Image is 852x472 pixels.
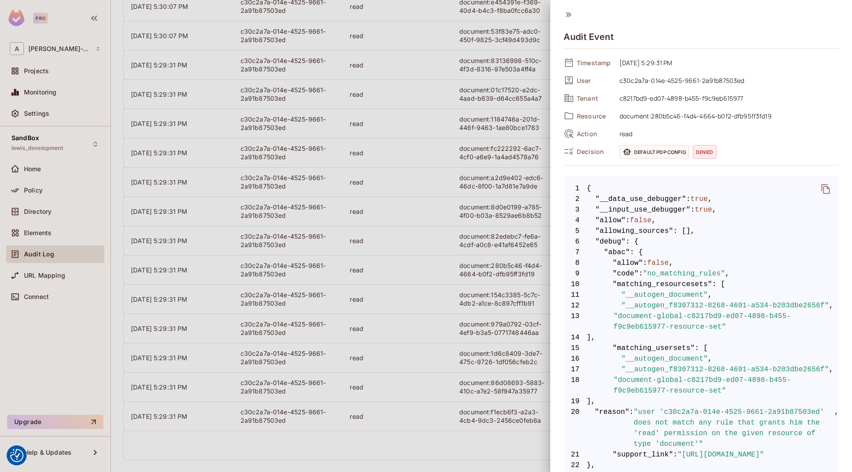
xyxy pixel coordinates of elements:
[577,76,612,85] span: User
[564,354,587,364] span: 16
[564,343,587,354] span: 15
[596,226,674,236] span: "allowing_sources"
[577,112,612,120] span: Resource
[596,205,691,215] span: "__input_use_debugger"
[712,205,717,215] span: ,
[613,449,674,460] span: "support_link"
[619,145,689,159] span: Default PDP config
[564,396,587,407] span: 19
[643,268,725,279] span: "no_matching_rules"
[615,57,839,68] span: [DATE] 5:29:31 PM
[686,194,690,205] span: :
[564,460,587,471] span: 22
[564,247,587,258] span: 7
[604,247,630,258] span: "abac"
[564,236,587,247] span: 6
[577,147,612,156] span: Decision
[669,258,673,268] span: ,
[564,290,587,300] span: 11
[615,93,839,103] span: c8217bd9-ed07-4898-b455-f9c9eb615977
[564,396,839,407] span: ],
[564,279,587,290] span: 10
[629,407,634,449] span: :
[564,311,587,332] span: 13
[614,375,839,396] span: "document-global-c8217bd9-ed07-4898-b455-f9c9eb615977-resource-set"
[829,364,833,375] span: ,
[678,449,764,460] span: "[URL][DOMAIN_NAME]"
[690,194,708,205] span: true
[613,343,695,354] span: "matching_usersets"
[708,194,712,205] span: ,
[564,31,614,42] h4: Audit Event
[708,354,712,364] span: ,
[577,94,612,102] span: Tenant
[712,279,725,290] span: : [
[708,290,712,300] span: ,
[564,183,587,194] span: 1
[564,449,587,460] span: 21
[621,354,708,364] span: "__autogen_document"
[626,236,639,247] span: : {
[613,268,639,279] span: "code"
[673,226,695,236] span: : [],
[10,449,24,462] button: Consent Preferences
[564,407,587,449] span: 20
[564,258,587,268] span: 8
[695,205,712,215] span: true
[834,407,839,449] span: ,
[630,215,652,226] span: false
[564,194,587,205] span: 2
[651,215,656,226] span: ,
[577,59,612,67] span: Timestamp
[643,258,647,268] span: :
[615,110,839,121] span: document:280b5c46-f4d4-4664-b0f2-dfb95ff3fd19
[596,236,626,247] span: "debug"
[829,300,833,311] span: ,
[564,300,587,311] span: 12
[564,215,587,226] span: 4
[595,407,629,449] span: "reason"
[564,226,587,236] span: 5
[564,205,587,215] span: 3
[639,268,643,279] span: :
[564,375,587,396] span: 18
[690,205,695,215] span: :
[626,215,630,226] span: :
[577,130,612,138] span: Action
[693,145,717,159] span: denied
[596,194,686,205] span: "__data_use_debugger"
[647,258,669,268] span: false
[615,128,839,139] span: read
[587,183,591,194] span: {
[621,290,708,300] span: "__autogen_document"
[613,279,712,290] span: "matching_resourcesets"
[564,364,587,375] span: 17
[10,449,24,462] img: Revisit consent button
[564,332,839,343] span: ],
[615,75,839,86] span: c30c2a7a-014e-4525-9661-2a91b87503ed
[564,268,587,279] span: 9
[815,178,836,200] button: delete
[564,460,839,471] span: },
[613,258,643,268] span: "allow"
[621,364,829,375] span: "__autogen_f8307312-8268-4691-a534-b203dbe2656f"
[630,247,643,258] span: : {
[673,449,678,460] span: :
[596,215,626,226] span: "allow"
[634,407,834,449] span: "user 'c30c2a7a-014e-4525-9661-2a91b87503ed' does not match any rule that grants him the 'read' p...
[564,332,587,343] span: 14
[695,343,708,354] span: : [
[725,268,730,279] span: ,
[621,300,829,311] span: "__autogen_f8307312-8268-4691-a534-b203dbe2656f"
[614,311,839,332] span: "document-global-c8217bd9-ed07-4898-b455-f9c9eb615977-resource-set"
